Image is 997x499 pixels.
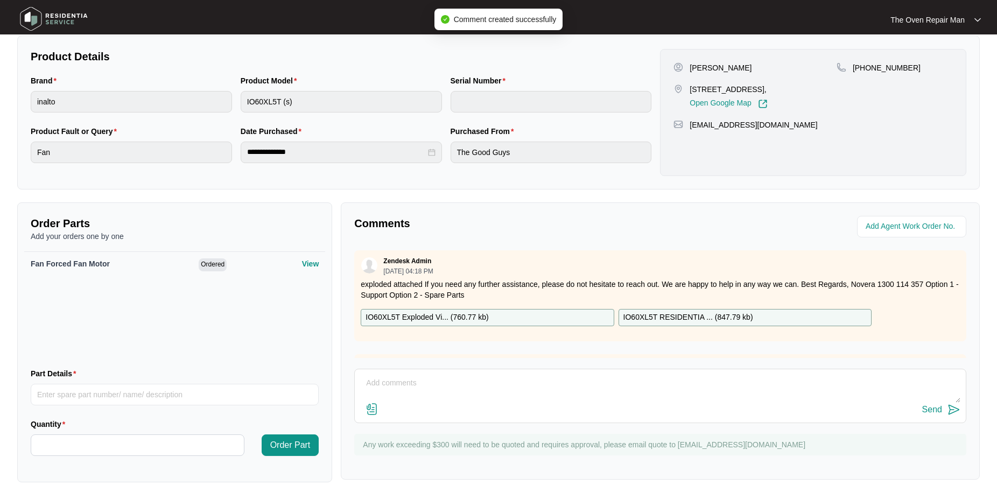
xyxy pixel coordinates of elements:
[690,84,767,95] p: [STREET_ADDRESS],
[758,99,768,109] img: Link-External
[690,120,817,130] p: [EMAIL_ADDRESS][DOMAIN_NAME]
[837,62,846,72] img: map-pin
[361,257,377,273] img: user.svg
[247,146,426,158] input: Date Purchased
[31,91,232,113] input: Brand
[451,126,518,137] label: Purchased From
[454,15,557,24] span: Comment created successfully
[31,419,69,430] label: Quantity
[383,257,431,265] p: Zendesk Admin
[383,268,433,275] p: [DATE] 04:18 PM
[974,17,981,23] img: dropdown arrow
[451,142,652,163] input: Purchased From
[947,403,960,416] img: send-icon.svg
[31,216,319,231] p: Order Parts
[354,216,652,231] p: Comments
[853,62,921,73] p: [PHONE_NUMBER]
[673,120,683,129] img: map-pin
[31,368,81,379] label: Part Details
[673,62,683,72] img: user-pin
[673,84,683,94] img: map-pin
[262,434,319,456] button: Order Part
[441,15,450,24] span: check-circle
[31,384,319,405] input: Part Details
[922,405,942,414] div: Send
[241,91,442,113] input: Product Model
[302,258,319,269] p: View
[690,99,767,109] a: Open Google Map
[866,220,960,233] input: Add Agent Work Order No.
[241,75,301,86] label: Product Model
[363,439,961,450] p: Any work exceeding $300 will need to be quoted and requires approval, please email quote to [EMAI...
[241,126,306,137] label: Date Purchased
[270,439,311,452] span: Order Part
[623,312,753,324] p: IO60XL5T RESIDENTIA ... ( 847.79 kb )
[361,279,960,300] p: exploded attached If you need any further assistance, please do not hesitate to reach out. We are...
[16,3,92,35] img: residentia service logo
[690,62,752,73] p: [PERSON_NAME]
[31,231,319,242] p: Add your orders one by one
[31,75,61,86] label: Brand
[366,312,488,324] p: IO60XL5T Exploded Vi... ( 760.77 kb )
[31,142,232,163] input: Product Fault or Query
[451,75,510,86] label: Serial Number
[366,403,378,416] img: file-attachment-doc.svg
[31,435,244,455] input: Quantity
[922,403,960,417] button: Send
[199,258,227,271] span: Ordered
[31,259,110,268] span: Fan Forced Fan Motor
[31,126,121,137] label: Product Fault or Query
[890,15,965,25] p: The Oven Repair Man
[451,91,652,113] input: Serial Number
[31,49,651,64] p: Product Details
